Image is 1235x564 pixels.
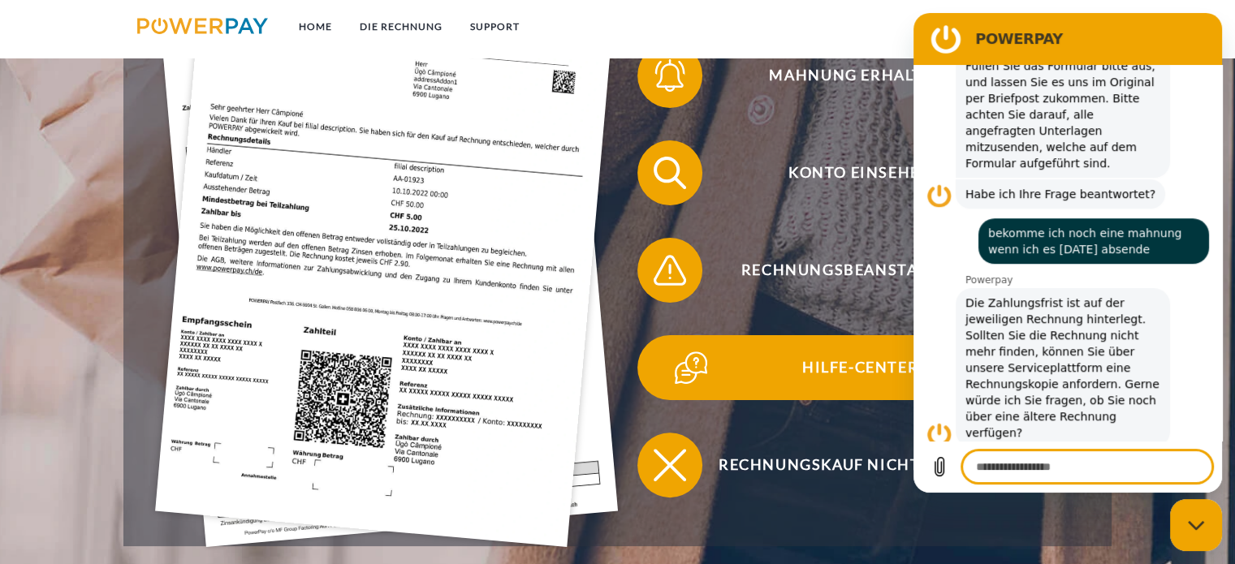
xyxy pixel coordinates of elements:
[661,238,1059,303] span: Rechnungsbeanstandung
[661,43,1059,108] span: Mahnung erhalten?
[650,445,690,485] img: qb_close.svg
[661,433,1059,497] span: Rechnungskauf nicht möglich
[650,250,690,291] img: qb_warning.svg
[661,140,1059,205] span: Konto einsehen
[1170,499,1222,551] iframe: Schaltfläche zum Öffnen des Messaging-Fensters; Konversation läuft
[913,13,1222,493] iframe: Messaging-Fenster
[285,12,346,41] a: Home
[346,12,456,41] a: DIE RECHNUNG
[650,153,690,193] img: qb_search.svg
[456,12,533,41] a: SUPPORT
[637,433,1060,497] button: Rechnungskauf nicht möglich
[637,238,1060,303] button: Rechnungsbeanstandung
[1014,12,1064,41] a: agb
[650,55,690,96] img: qb_bell.svg
[137,18,268,34] img: logo-powerpay.svg
[637,140,1060,205] button: Konto einsehen
[671,347,711,388] img: qb_help.svg
[661,335,1059,400] span: Hilfe-Center
[637,335,1060,400] button: Hilfe-Center
[637,43,1060,108] button: Mahnung erhalten?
